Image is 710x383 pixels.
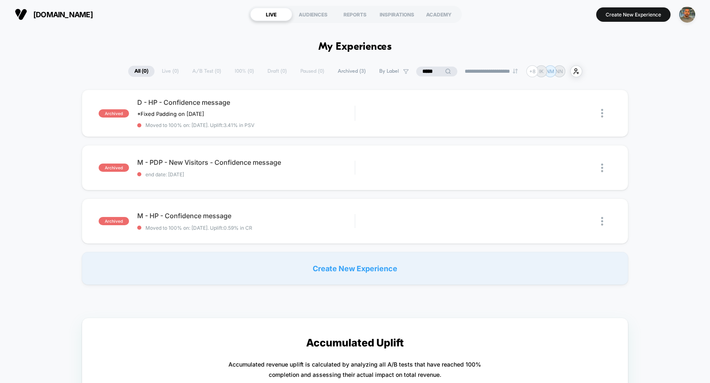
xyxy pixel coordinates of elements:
[137,212,355,220] span: M - HP - Confidence message
[677,6,698,23] button: ppic
[250,8,292,21] div: LIVE
[376,8,418,21] div: INSPIRATIONS
[145,225,252,231] span: Moved to 100% on: [DATE] . Uplift: 0.59% in CR
[12,8,95,21] button: [DOMAIN_NAME]
[418,8,460,21] div: ACADEMY
[679,7,695,23] img: ppic
[228,359,481,380] p: Accumulated revenue uplift is calculated by analyzing all A/B tests that have reached 100% comple...
[137,111,204,117] span: *Fixed Padding on [DATE]
[601,109,603,118] img: close
[145,122,254,128] span: Moved to 100% on: [DATE] . Uplift: 3.41% in PSV
[596,7,671,22] button: Create New Experience
[15,8,27,21] img: Visually logo
[33,10,93,19] span: [DOMAIN_NAME]
[99,164,129,172] span: archived
[137,171,355,178] span: end date: [DATE]
[379,68,399,74] span: By Label
[82,252,629,285] div: Create New Experience
[601,217,603,226] img: close
[137,158,355,166] span: M - PDP - New Visitors - Confidence message
[526,65,538,77] div: + 8
[334,8,376,21] div: REPORTS
[128,66,154,77] span: All ( 0 )
[539,68,544,74] p: IK
[318,41,392,53] h1: My Experiences
[332,66,372,77] span: Archived ( 3 )
[137,98,355,106] span: D - HP - Confidence message
[99,217,129,225] span: archived
[306,337,404,349] p: Accumulated Uplift
[513,69,518,74] img: end
[546,68,554,74] p: NM
[556,68,563,74] p: NN
[99,109,129,118] span: archived
[292,8,334,21] div: AUDIENCES
[601,164,603,172] img: close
